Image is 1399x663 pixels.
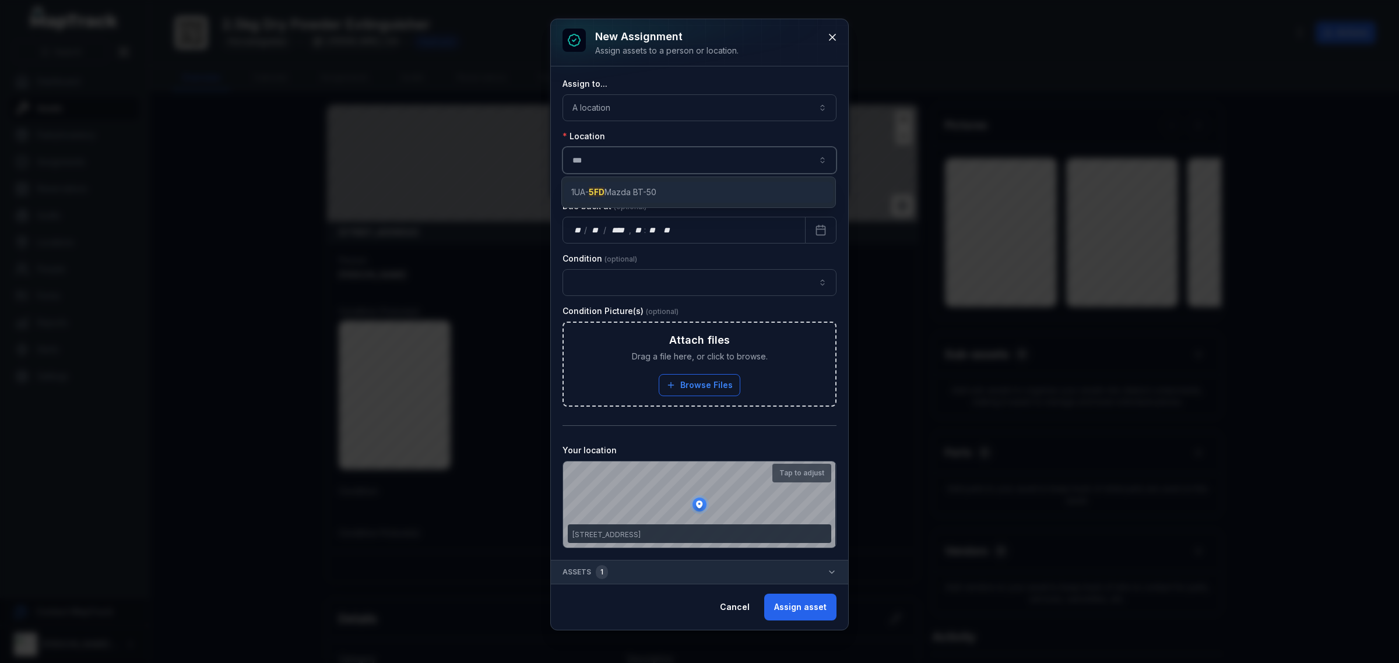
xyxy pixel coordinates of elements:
span: Drag a file here, or click to browse. [632,351,768,362]
div: / [603,224,607,236]
canvas: Map [563,461,835,548]
span: Assets [563,565,608,579]
button: A location [563,94,836,121]
div: / [584,224,588,236]
div: year, [607,224,629,236]
h3: New assignment [595,29,739,45]
button: Calendar [805,217,836,244]
span: [STREET_ADDRESS] [572,530,641,539]
button: Cancel [710,594,760,620]
div: , [629,224,632,236]
label: Condition [563,253,637,265]
label: Location [563,131,605,142]
div: day, [572,224,584,236]
h3: Attach files [669,332,730,348]
label: Your location [563,445,617,456]
span: 5FD [589,187,604,197]
div: month, [588,224,604,236]
label: Condition Picture(s) [563,305,679,317]
label: Assign to... [563,78,607,90]
button: Browse Files [659,374,740,396]
div: hour, [632,224,644,236]
div: am/pm, [661,224,674,236]
button: Assign asset [764,594,836,620]
div: : [644,224,647,236]
button: Assets1 [551,560,848,584]
strong: Tap to adjust [779,468,824,478]
div: minute, [647,224,659,236]
div: 1 [596,565,608,579]
span: 1UA- Mazda BT-50 [571,186,656,198]
div: Assign assets to a person or location. [595,45,739,57]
